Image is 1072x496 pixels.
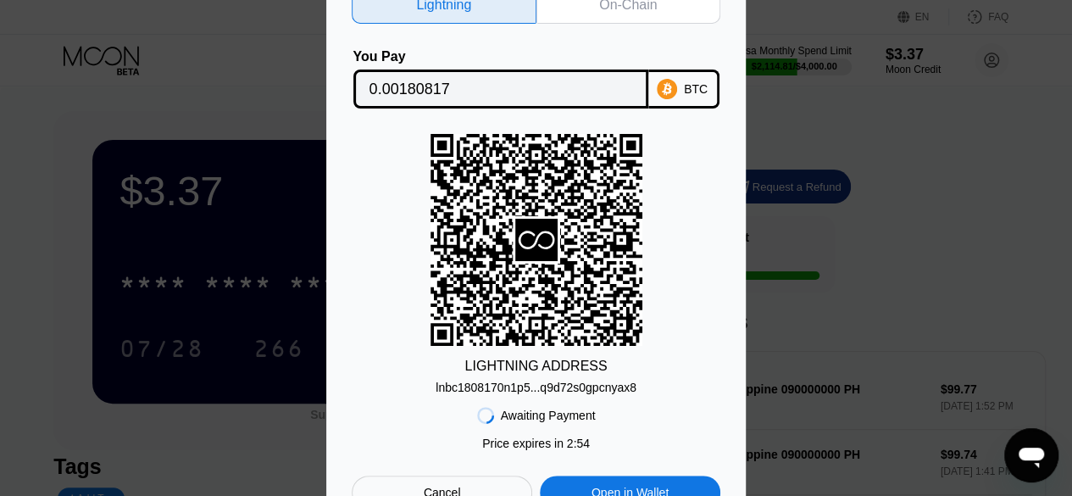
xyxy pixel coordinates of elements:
[353,49,648,64] div: You Pay
[482,437,590,450] div: Price expires in
[352,49,720,109] div: You PayBTC
[501,409,596,422] div: Awaiting Payment
[1004,428,1058,482] iframe: Button to launch messaging window
[684,82,708,96] div: BTC
[436,381,636,394] div: lnbc1808170n1p5...q9d72s0gpcnyax8
[567,437,590,450] span: 2 : 54
[436,374,636,394] div: lnbc1808170n1p5...q9d72s0gpcnyax8
[464,359,607,374] div: LIGHTNING ADDRESS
